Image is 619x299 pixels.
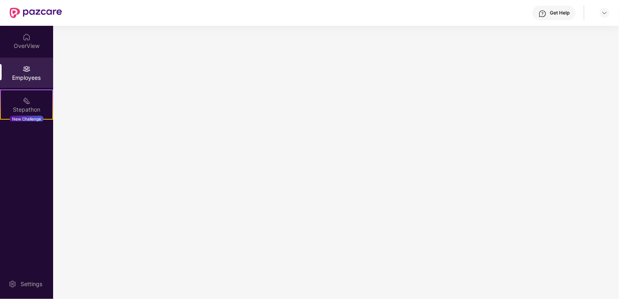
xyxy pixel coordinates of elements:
[23,65,31,73] img: svg+xml;base64,PHN2ZyBpZD0iRW1wbG95ZWVzIiB4bWxucz0iaHR0cDovL3d3dy53My5vcmcvMjAwMC9zdmciIHdpZHRoPS...
[539,10,547,18] img: svg+xml;base64,PHN2ZyBpZD0iSGVscC0zMngzMiIgeG1sbnM9Imh0dHA6Ly93d3cudzMub3JnLzIwMDAvc3ZnIiB3aWR0aD...
[601,10,608,16] img: svg+xml;base64,PHN2ZyBpZD0iRHJvcGRvd24tMzJ4MzIiIHhtbG5zPSJodHRwOi8vd3d3LnczLm9yZy8yMDAwL3N2ZyIgd2...
[550,10,569,16] div: Get Help
[8,280,17,288] img: svg+xml;base64,PHN2ZyBpZD0iU2V0dGluZy0yMHgyMCIgeG1sbnM9Imh0dHA6Ly93d3cudzMub3JnLzIwMDAvc3ZnIiB3aW...
[23,97,31,105] img: svg+xml;base64,PHN2ZyB4bWxucz0iaHR0cDovL3d3dy53My5vcmcvMjAwMC9zdmciIHdpZHRoPSIyMSIgaGVpZ2h0PSIyMC...
[10,116,43,122] div: New Challenge
[10,8,62,18] img: New Pazcare Logo
[23,33,31,41] img: svg+xml;base64,PHN2ZyBpZD0iSG9tZSIgeG1sbnM9Imh0dHA6Ly93d3cudzMub3JnLzIwMDAvc3ZnIiB3aWR0aD0iMjAiIG...
[18,280,45,288] div: Settings
[1,106,52,114] div: Stepathon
